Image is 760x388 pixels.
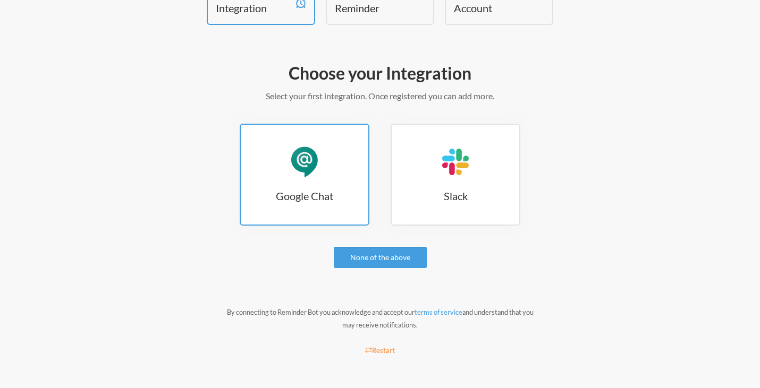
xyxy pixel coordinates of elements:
[241,188,368,203] h3: Google Chat
[216,1,290,15] h4: Integration
[72,90,688,102] p: Select your first integration. Once registered you can add more.
[227,308,534,329] small: By connecting to Reminder Bot you acknowledge and accept our and understand that you may receive ...
[365,346,395,355] small: Restart
[454,1,528,15] h4: Account
[415,308,462,316] a: terms of service
[72,62,688,84] h2: Choose your Integration
[392,188,519,203] h3: Slack
[335,1,409,15] h4: Reminder
[334,247,427,268] a: None of the above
